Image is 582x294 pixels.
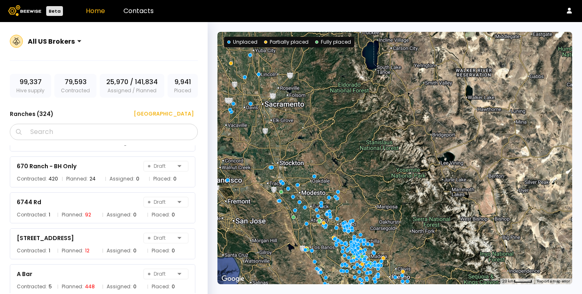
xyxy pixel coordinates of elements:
[46,6,63,16] div: Beta
[152,247,170,255] span: Placed:
[86,6,105,16] a: Home
[537,279,570,283] a: Report a map error
[500,278,535,284] button: Map Scale: 20 km per 41 pixels
[62,283,83,291] span: Planned:
[123,6,154,16] a: Contacts
[148,197,174,207] span: Draft
[49,175,58,183] div: 420
[172,211,175,219] div: 0
[100,74,164,98] div: Assigned / Planned
[10,74,51,98] div: Hive supply
[49,283,52,291] div: 5
[107,283,132,291] span: Assigned:
[173,175,177,183] div: 0
[49,247,50,255] div: 1
[152,283,170,291] span: Placed:
[133,283,137,291] div: 0
[264,38,309,46] div: Partially placed
[227,38,257,46] div: Unplaced
[148,269,174,279] span: Draft
[110,175,134,183] span: Assigned:
[66,175,88,183] span: Planned:
[17,233,74,243] div: [STREET_ADDRESS]
[65,77,87,87] span: 79,593
[17,197,41,207] div: 6744 Rd
[85,247,90,255] div: 12
[17,247,47,255] span: Contracted:
[62,211,83,219] span: Planned:
[136,175,139,183] div: 0
[17,269,32,279] div: A Bar
[28,36,75,47] div: All US Brokers
[148,161,174,171] span: Draft
[17,211,47,219] span: Contracted:
[17,175,47,183] span: Contracted:
[17,283,47,291] span: Contracted:
[168,74,198,98] div: Placed
[20,77,42,87] span: 99,337
[10,108,54,120] h3: Ranches ( 324 )
[175,77,191,87] span: 9,941
[219,274,246,284] a: Open this area in Google Maps (opens a new window)
[85,211,91,219] div: 92
[85,283,95,291] div: 448
[124,107,198,120] button: [GEOGRAPHIC_DATA]
[502,279,514,283] span: 20 km
[49,211,50,219] div: 1
[133,247,137,255] div: 0
[106,77,158,87] span: 25,970 / 141,834
[54,74,96,98] div: Contracted
[17,161,76,171] div: 670 Ranch - BH Only
[152,211,170,219] span: Placed:
[62,247,83,255] span: Planned:
[172,247,175,255] div: 0
[107,247,132,255] span: Assigned:
[107,211,132,219] span: Assigned:
[133,211,137,219] div: 0
[90,175,96,183] div: 24
[8,5,41,16] img: Beewise logo
[172,283,175,291] div: 0
[153,175,172,183] span: Placed:
[128,110,194,118] div: [GEOGRAPHIC_DATA]
[315,38,351,46] div: Fully placed
[148,233,174,243] span: Draft
[219,274,246,284] img: Google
